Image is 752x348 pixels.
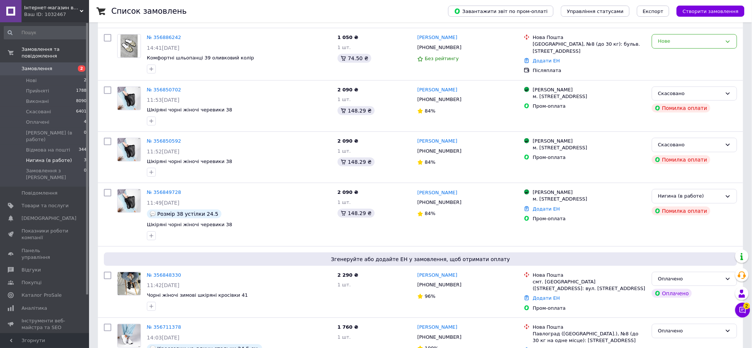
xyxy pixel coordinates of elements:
span: 2 090 ₴ [338,189,358,195]
span: 3 [84,157,86,164]
div: [PHONE_NUMBER] [416,280,463,290]
div: Післяплата [533,67,646,74]
a: Шкіряні чорні жіночі черевики 38 [147,159,232,164]
span: Показники роботи компанії [22,228,69,241]
span: Відмова на пошті [26,147,70,153]
div: Оплачено [658,327,722,335]
span: Інтернет-магазин взуття ALLEGRET [24,4,80,11]
div: Помилка оплати [652,104,710,113]
div: 148.29 ₴ [338,209,375,218]
a: № 356848330 [147,272,181,278]
div: Пром-оплата [533,103,646,110]
span: 84% [425,159,436,165]
span: 1 шт. [338,45,351,50]
div: 74.50 ₴ [338,54,371,63]
img: Фото товару [118,324,141,347]
div: м. [STREET_ADDRESS] [533,144,646,151]
img: Фото товару [118,189,141,212]
span: Виконані [26,98,49,105]
span: 1 050 ₴ [338,35,358,40]
img: Фото товару [118,87,141,110]
a: № 356886242 [147,35,181,40]
a: [PERSON_NAME] [417,324,457,331]
a: [PERSON_NAME] [417,87,457,94]
span: Товари та послуги [22,202,69,209]
a: [PERSON_NAME] [417,138,457,145]
span: Інструменти веб-майстра та SEO [22,318,69,331]
span: Управління статусами [567,9,624,14]
span: Розмір 38 устілки 24.5 [157,211,219,217]
span: 6401 [76,108,86,115]
span: 1 шт. [338,97,351,102]
span: 96% [425,293,436,299]
a: Фото товару [117,189,141,213]
div: Пром-оплата [533,305,646,312]
span: 11:42[DATE] [147,282,180,288]
span: Панель управління [22,247,69,261]
img: Фото товару [118,272,141,295]
span: 0 [84,130,86,143]
div: м. [STREET_ADDRESS] [533,93,646,100]
span: Замовлення [22,65,52,72]
a: № 356849728 [147,189,181,195]
span: Експорт [643,9,664,14]
div: Ваш ID: 1032467 [24,11,89,18]
span: 344 [79,147,86,153]
span: 0 [84,168,86,181]
button: Завантажити звіт по пром-оплаті [448,6,554,17]
a: Шкіряні чорні жіночі черевики 38 [147,107,232,113]
a: Шкіряні чорні жіночі черевики 38 [147,222,232,227]
div: 148.29 ₴ [338,157,375,166]
span: 2 [84,77,86,84]
a: № 356711378 [147,324,181,330]
a: Фото товару [117,324,141,348]
span: Нові [26,77,37,84]
span: 1 шт. [338,334,351,340]
span: 11:49[DATE] [147,200,180,206]
img: :speech_balloon: [150,211,156,217]
span: Відгуки [22,267,41,273]
img: Фото товару [118,138,141,161]
span: 11:52[DATE] [147,149,180,155]
div: Скасовано [658,141,722,149]
div: [PHONE_NUMBER] [416,95,463,104]
span: Аналітика [22,305,47,312]
span: 84% [425,211,436,216]
span: 2 090 ₴ [338,138,358,144]
span: Замовлення та повідомлення [22,46,89,59]
span: 84% [425,108,436,114]
span: Створити замовлення [683,9,739,14]
div: Оплачено [652,289,692,298]
a: Чорні жіночі зимові шкіряні кросівки 41 [147,292,248,298]
div: Нигина (в работе) [658,192,722,200]
span: 1 шт. [338,199,351,205]
div: [PERSON_NAME] [533,87,646,93]
span: Прийняті [26,88,49,94]
div: Нова Пошта [533,272,646,279]
a: [PERSON_NAME] [417,272,457,279]
span: Завантажити звіт по пром-оплаті [454,8,548,14]
span: [DEMOGRAPHIC_DATA] [22,215,76,222]
div: [GEOGRAPHIC_DATA], №8 (до 30 кг): бульв. [STREET_ADDRESS] [533,41,646,54]
a: Фото товару [117,87,141,110]
div: [PHONE_NUMBER] [416,332,463,342]
a: [PERSON_NAME] [417,34,457,41]
span: Скасовані [26,108,51,115]
span: Замовлення з [PERSON_NAME] [26,168,84,181]
span: Повідомлення [22,190,58,196]
span: 1 шт. [338,148,351,154]
div: Нова Пошта [533,34,646,41]
a: Фото товару [117,34,141,58]
span: 1 шт. [338,282,351,287]
span: 2 [743,302,750,308]
span: 11:53[DATE] [147,97,180,103]
span: 2 290 ₴ [338,272,358,278]
div: Павлоград ([GEOGRAPHIC_DATA].), №8 (до 30 кг на одне місце): [STREET_ADDRESS] [533,331,646,344]
button: Управління статусами [561,6,630,17]
div: Нова Пошта [533,324,646,331]
div: Скасовано [658,90,722,98]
